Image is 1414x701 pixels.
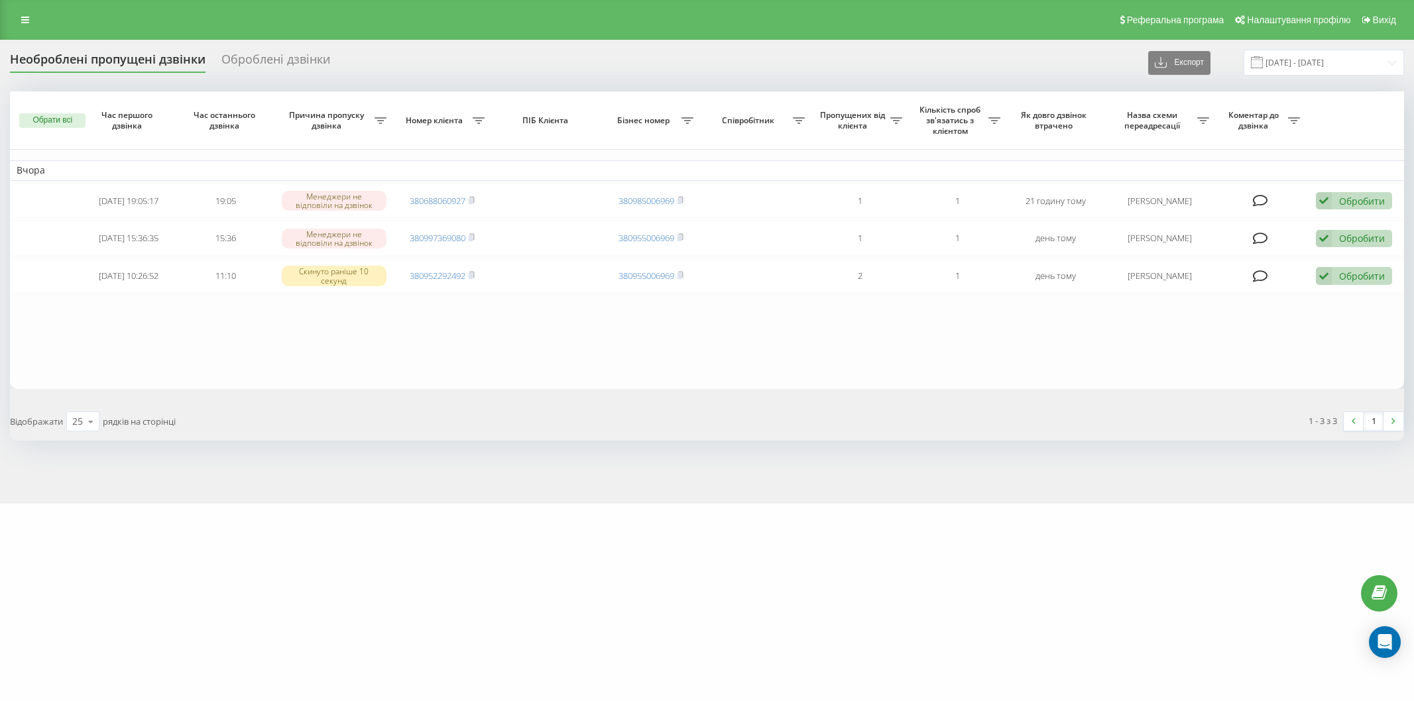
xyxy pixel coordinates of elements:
[19,113,86,128] button: Обрати всі
[410,195,465,207] a: 380688060927
[1104,221,1216,256] td: [PERSON_NAME]
[1018,110,1093,131] span: Як довго дзвінок втрачено
[177,184,274,219] td: 19:05
[282,266,386,286] div: Скинуто раніше 10 секунд
[410,232,465,244] a: 380997369080
[909,221,1006,256] td: 1
[72,415,83,428] div: 25
[91,110,166,131] span: Час першого дзвінка
[80,184,177,219] td: [DATE] 19:05:17
[103,415,176,427] span: рядків на сторінці
[282,229,386,248] div: Менеджери не відповіли на дзвінок
[1007,221,1104,256] td: день тому
[80,258,177,294] td: [DATE] 10:26:52
[1111,110,1197,131] span: Назва схеми переадресації
[811,184,909,219] td: 1
[10,52,206,73] div: Необроблені пропущені дзвінки
[410,270,465,282] a: 380952292492
[1309,414,1337,427] div: 1 - 3 з 3
[177,258,274,294] td: 11:10
[400,115,472,126] span: Номер клієнта
[1339,195,1385,207] div: Обробити
[1148,51,1210,75] button: Експорт
[10,160,1404,180] td: Вчора
[1007,184,1104,219] td: 21 годину тому
[188,110,264,131] span: Час останнього дзвінка
[1104,258,1216,294] td: [PERSON_NAME]
[1127,15,1224,25] span: Реферальна програма
[10,415,63,427] span: Відображати
[609,115,681,126] span: Бізнес номер
[811,258,909,294] td: 2
[1007,258,1104,294] td: день тому
[909,258,1006,294] td: 1
[1369,626,1401,658] div: Open Intercom Messenger
[221,52,330,73] div: Оброблені дзвінки
[177,221,274,256] td: 15:36
[619,195,674,207] a: 380985006969
[909,184,1006,219] td: 1
[818,110,890,131] span: Пропущених від клієнта
[282,191,386,211] div: Менеджери не відповіли на дзвінок
[915,105,988,136] span: Кількість спроб зв'язатись з клієнтом
[1364,412,1384,431] a: 1
[502,115,591,126] span: ПІБ Клієнта
[1373,15,1396,25] span: Вихід
[619,270,674,282] a: 380955006969
[619,232,674,244] a: 380955006969
[707,115,793,126] span: Співробітник
[811,221,909,256] td: 1
[1104,184,1216,219] td: [PERSON_NAME]
[1222,110,1288,131] span: Коментар до дзвінка
[282,110,375,131] span: Причина пропуску дзвінка
[1339,270,1385,282] div: Обробити
[1339,232,1385,244] div: Обробити
[1247,15,1350,25] span: Налаштування профілю
[80,221,177,256] td: [DATE] 15:36:35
